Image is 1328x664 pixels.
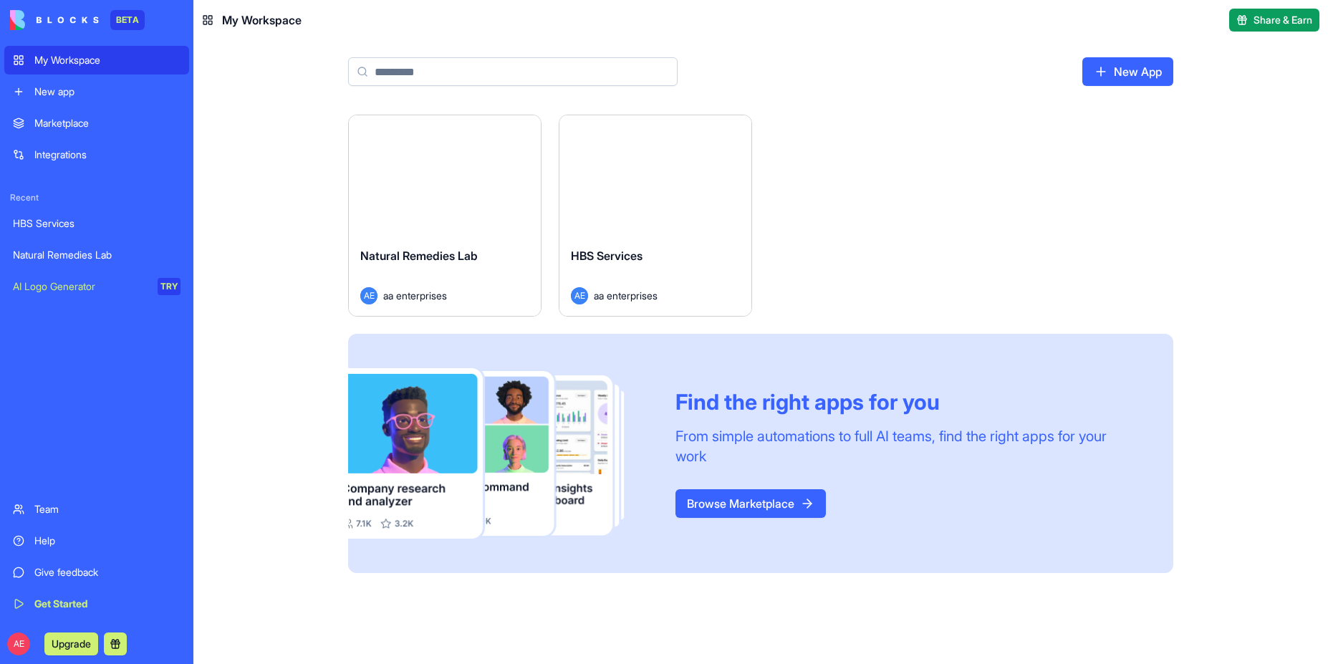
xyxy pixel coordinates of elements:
span: aa enterprises [383,288,447,303]
a: New app [4,77,189,106]
a: My Workspace [4,46,189,74]
a: Natural Remedies Lab [4,241,189,269]
a: Marketplace [4,109,189,138]
div: HBS Services [13,216,181,231]
a: Team [4,495,189,524]
button: Upgrade [44,632,98,655]
div: Give feedback [34,565,181,579]
span: Recent [4,192,189,203]
button: Share & Earn [1229,9,1319,32]
a: Help [4,526,189,555]
a: HBS ServicesAEaa enterprises [559,115,752,317]
a: AI Logo GeneratorTRY [4,272,189,301]
div: AI Logo Generator [13,279,148,294]
a: New App [1082,57,1173,86]
span: My Workspace [222,11,302,29]
div: Get Started [34,597,181,611]
img: logo [10,10,99,30]
span: Share & Earn [1254,13,1312,27]
div: BETA [110,10,145,30]
a: BETA [10,10,145,30]
span: AE [360,287,377,304]
span: HBS Services [571,249,643,263]
a: Browse Marketplace [675,489,826,518]
span: aa enterprises [594,288,658,303]
div: Marketplace [34,116,181,130]
a: Natural Remedies LabAEaa enterprises [348,115,542,317]
div: Natural Remedies Lab [13,248,181,262]
div: Find the right apps for you [675,389,1139,415]
a: Get Started [4,590,189,618]
div: Integrations [34,148,181,162]
div: My Workspace [34,53,181,67]
span: Natural Remedies Lab [360,249,478,263]
div: Team [34,502,181,516]
a: Integrations [4,140,189,169]
a: Give feedback [4,558,189,587]
div: From simple automations to full AI teams, find the right apps for your work [675,426,1139,466]
a: Upgrade [44,636,98,650]
img: Frame_181_egmpey.png [348,368,653,539]
div: TRY [158,278,181,295]
span: AE [7,632,30,655]
a: HBS Services [4,209,189,238]
div: New app [34,85,181,99]
div: Help [34,534,181,548]
span: AE [571,287,588,304]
